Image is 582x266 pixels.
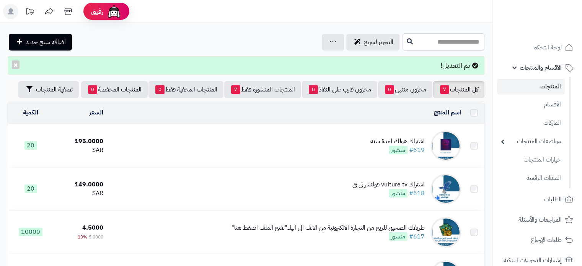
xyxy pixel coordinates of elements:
[88,85,97,94] span: 0
[385,85,394,94] span: 0
[520,62,562,73] span: الأقسام والمنتجات
[364,38,393,47] span: التحرير لسريع
[409,232,425,241] a: #617
[497,38,577,57] a: لوحة التحكم
[434,108,461,117] a: اسم المنتج
[433,81,484,98] a: كل المنتجات7
[231,85,240,94] span: 7
[56,137,103,146] div: 195.0000
[82,223,103,232] span: 4.5000
[497,96,565,113] a: الأقسام
[24,184,37,193] span: 20
[91,7,103,16] span: رفيق
[19,228,42,236] span: 10000
[531,235,562,245] span: طلبات الإرجاع
[370,137,425,146] div: اشتراك هولك لمدة سنة
[497,231,577,249] a: طلبات الإرجاع
[26,38,66,47] span: اضافة منتج جديد
[36,85,73,94] span: تصفية المنتجات
[497,115,565,131] a: الماركات
[530,21,575,37] img: logo-2.png
[389,146,408,154] span: منشور
[9,34,72,51] a: اضافة منتج جديد
[389,232,408,241] span: منشور
[231,224,425,232] div: طريقك الصحيح للربح من التجارة الالكترونية من الالف الى الياء"لفتح الملف اضغط هنا"
[497,190,577,209] a: الطلبات
[497,133,565,150] a: مواصفات المنتجات
[56,180,103,189] div: 149.0000
[440,85,449,94] span: 7
[106,4,122,19] img: ai-face.png
[544,194,562,205] span: الطلبات
[497,79,565,95] a: المنتجات
[533,42,562,53] span: لوحة التحكم
[389,189,408,197] span: منشور
[56,146,103,155] div: SAR
[378,81,432,98] a: مخزون منتهي0
[352,180,425,189] div: اشتراك vulture tv فولتشر تي في
[20,4,39,21] a: تحديثات المنصة
[430,174,461,204] img: اشتراك vulture tv فولتشر تي في
[309,85,318,94] span: 0
[497,170,565,186] a: الملفات الرقمية
[430,217,461,248] img: طريقك الصحيح للربح من التجارة الالكترونية من الالف الى الياء"لفتح الملف اضغط هنا"
[409,189,425,198] a: #618
[23,108,38,117] a: الكمية
[89,108,103,117] a: السعر
[409,145,425,155] a: #619
[302,81,377,98] a: مخزون قارب على النفاذ0
[12,60,20,69] button: ×
[89,233,103,240] span: 5.0000
[148,81,223,98] a: المنتجات المخفية فقط0
[497,152,565,168] a: خيارات المنتجات
[155,85,165,94] span: 0
[430,131,461,161] img: اشتراك هولك لمدة سنة
[24,141,37,150] span: 20
[518,214,562,225] span: المراجعات والأسئلة
[504,255,562,266] span: إشعارات التحويلات البنكية
[81,81,148,98] a: المنتجات المخفضة0
[346,34,399,51] a: التحرير لسريع
[56,189,103,198] div: SAR
[224,81,301,98] a: المنتجات المنشورة فقط7
[8,56,484,75] div: تم التعديل!
[78,233,87,240] span: 10%
[497,211,577,229] a: المراجعات والأسئلة
[18,81,79,98] button: تصفية المنتجات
